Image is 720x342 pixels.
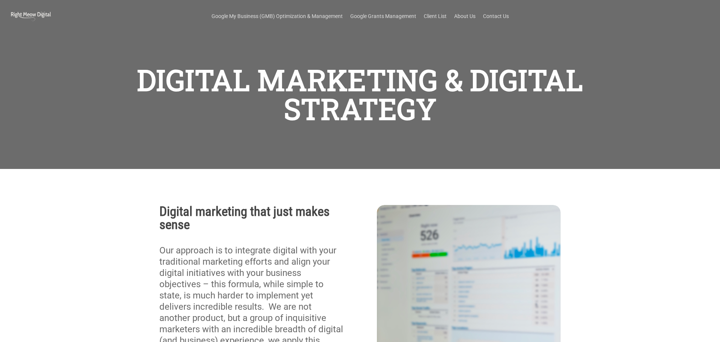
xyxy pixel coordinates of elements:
h2: Digital marketing that just makes sense [159,205,343,231]
a: Client List [424,12,447,20]
h1: DIGITAL MARKETING & DIGITAL STRATEGY [127,62,594,127]
a: Google My Business (GMB) Optimization & Management [211,12,343,20]
a: Google Grants Management [350,12,416,20]
a: Contact Us [483,12,509,20]
a: About Us [454,12,475,20]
